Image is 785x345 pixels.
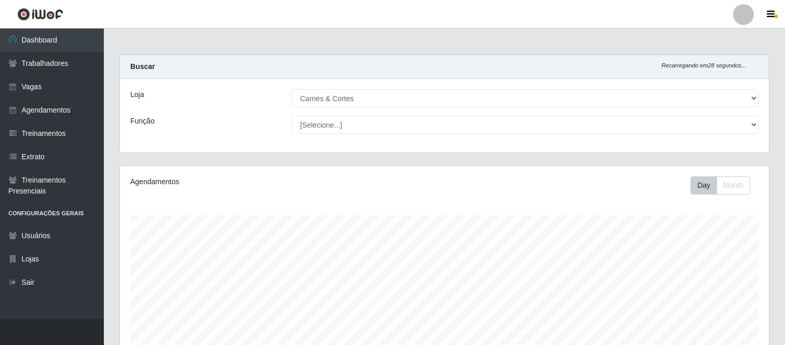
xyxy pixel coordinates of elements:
[130,89,144,100] label: Loja
[17,8,63,21] img: CoreUI Logo
[691,176,717,195] button: Day
[130,116,155,127] label: Função
[661,62,746,68] i: Recarregando em 28 segundos...
[130,176,383,187] div: Agendamentos
[691,176,750,195] div: First group
[691,176,759,195] div: Toolbar with button groups
[716,176,750,195] button: Month
[130,62,155,71] strong: Buscar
